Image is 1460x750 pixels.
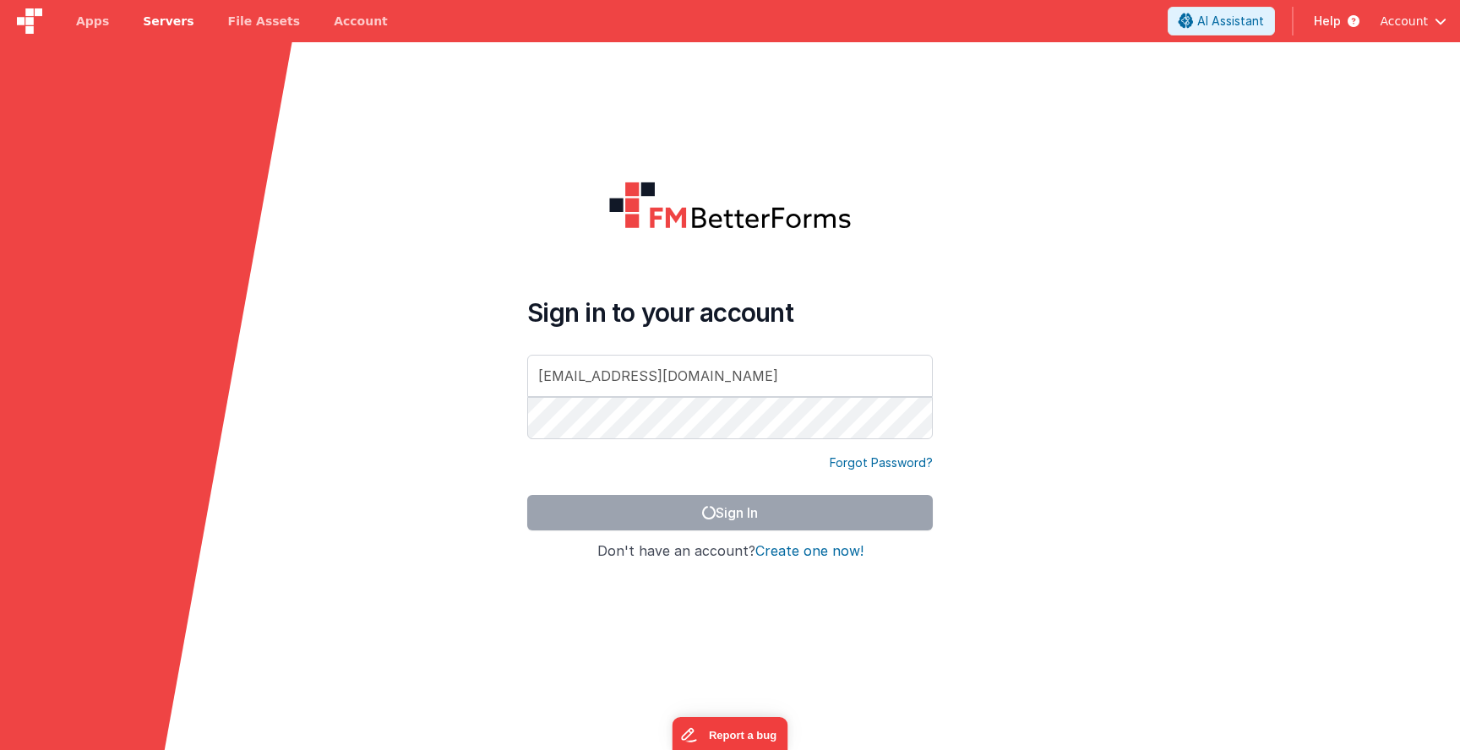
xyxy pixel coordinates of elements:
[1314,13,1341,30] span: Help
[527,355,933,397] input: Email Address
[1168,7,1275,35] button: AI Assistant
[1380,13,1446,30] button: Account
[228,13,301,30] span: File Assets
[755,544,863,559] button: Create one now!
[527,544,933,559] h4: Don't have an account?
[527,495,933,530] button: Sign In
[1380,13,1428,30] span: Account
[527,297,933,328] h4: Sign in to your account
[1197,13,1264,30] span: AI Assistant
[76,13,109,30] span: Apps
[143,13,193,30] span: Servers
[830,454,933,471] a: Forgot Password?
